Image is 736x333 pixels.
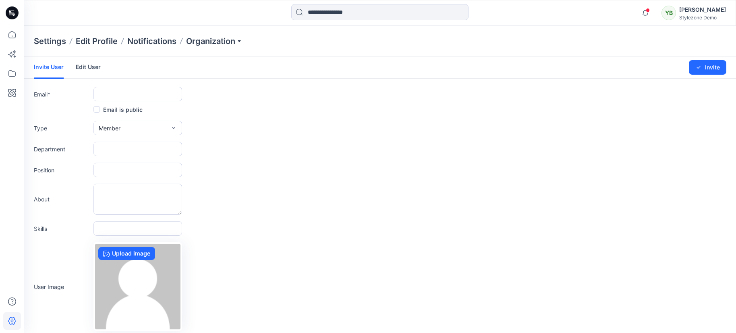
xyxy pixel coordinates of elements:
[98,247,155,260] label: Upload image
[93,105,143,114] label: Email is public
[679,5,726,15] div: [PERSON_NAME]
[34,224,90,233] label: Skills
[661,6,676,20] div: YB
[34,166,90,174] label: Position
[34,124,90,132] label: Type
[679,15,726,21] div: Stylezone Demo
[34,195,90,203] label: About
[127,36,176,47] a: Notifications
[689,60,726,75] button: Invite
[93,121,182,135] button: Member
[76,36,118,47] a: Edit Profile
[34,145,90,153] label: Department
[34,90,90,98] label: Email
[95,244,180,329] img: no-profile.png
[34,57,64,79] a: Invite User
[34,36,66,47] p: Settings
[76,57,101,77] a: Edit User
[34,283,90,291] label: User Image
[99,124,120,132] span: Member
